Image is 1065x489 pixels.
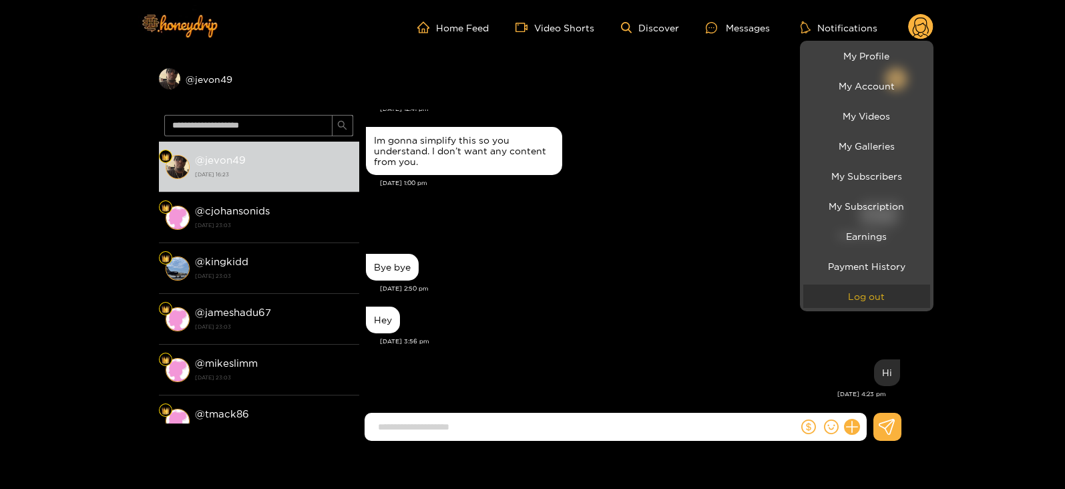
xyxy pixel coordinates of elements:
[803,164,930,188] a: My Subscribers
[803,44,930,67] a: My Profile
[803,255,930,278] a: Payment History
[803,134,930,158] a: My Galleries
[803,224,930,248] a: Earnings
[803,104,930,128] a: My Videos
[803,194,930,218] a: My Subscription
[803,285,930,308] button: Log out
[803,74,930,98] a: My Account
